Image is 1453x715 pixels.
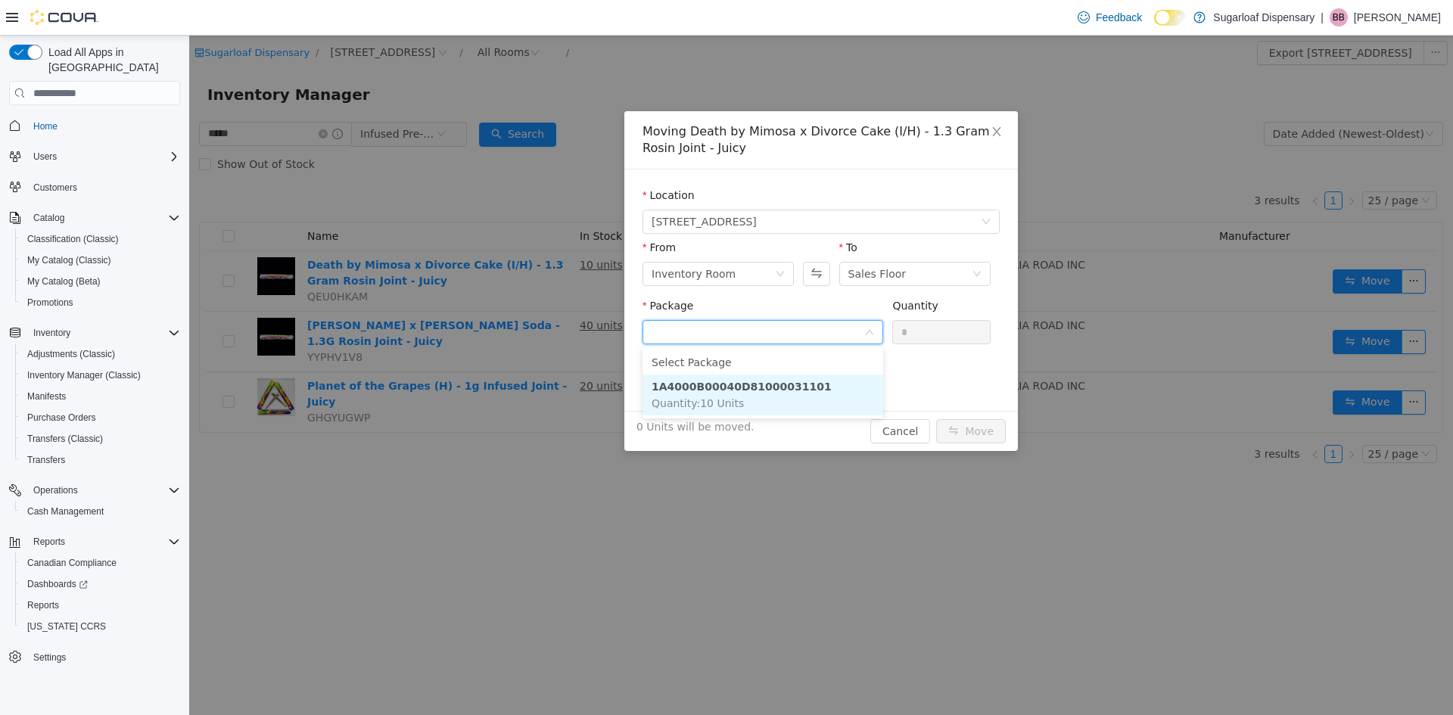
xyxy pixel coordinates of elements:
[21,575,180,593] span: Dashboards
[21,554,123,572] a: Canadian Compliance
[27,275,101,288] span: My Catalog (Beta)
[453,315,694,339] li: Select Package
[15,407,186,428] button: Purchase Orders
[747,384,817,408] button: icon: swapMove
[1096,10,1142,25] span: Feedback
[681,384,741,408] button: Cancel
[21,294,79,312] a: Promotions
[27,116,180,135] span: Home
[21,617,112,636] a: [US_STATE] CCRS
[21,345,180,363] span: Adjustments (Classic)
[21,617,180,636] span: Washington CCRS
[462,227,546,250] div: Inventory Room
[676,292,685,303] i: icon: down
[15,386,186,407] button: Manifests
[453,264,504,276] label: Package
[1321,8,1324,26] p: |
[21,345,121,363] a: Adjustments (Classic)
[33,536,65,548] span: Reports
[21,409,102,427] a: Purchase Orders
[21,554,180,572] span: Canadian Compliance
[21,387,72,406] a: Manifests
[33,212,64,224] span: Catalog
[21,294,180,312] span: Promotions
[462,175,568,197] span: 336 East Chestnut St
[1333,8,1345,26] span: BB
[27,233,119,245] span: Classification (Classic)
[27,148,63,166] button: Users
[21,251,180,269] span: My Catalog (Classic)
[9,108,180,707] nav: Complex example
[614,226,640,250] button: Swap
[27,648,180,667] span: Settings
[3,114,186,136] button: Home
[3,207,186,228] button: Catalog
[586,234,596,244] i: icon: down
[27,481,84,499] button: Operations
[27,324,76,342] button: Inventory
[3,646,186,668] button: Settings
[27,390,66,403] span: Manifests
[3,531,186,552] button: Reports
[15,228,186,250] button: Classification (Classic)
[27,648,72,667] a: Settings
[33,651,66,664] span: Settings
[27,412,96,424] span: Purchase Orders
[15,344,186,365] button: Adjustments (Classic)
[15,595,186,616] button: Reports
[27,369,141,381] span: Inventory Manager (Classic)
[21,451,71,469] a: Transfers
[786,76,829,118] button: Close
[1213,8,1315,26] p: Sugarloaf Dispensary
[792,182,801,192] i: icon: down
[15,449,186,471] button: Transfers
[27,505,104,518] span: Cash Management
[1154,10,1186,26] input: Dark Mode
[33,182,77,194] span: Customers
[21,272,180,291] span: My Catalog (Beta)
[27,481,180,499] span: Operations
[21,502,180,521] span: Cash Management
[27,148,180,166] span: Users
[21,451,180,469] span: Transfers
[15,428,186,449] button: Transfers (Classic)
[30,10,98,25] img: Cova
[33,484,78,496] span: Operations
[801,90,814,102] i: icon: close
[21,230,125,248] a: Classification (Classic)
[650,206,668,218] label: To
[15,552,186,574] button: Canadian Compliance
[21,596,65,614] a: Reports
[659,227,717,250] div: Sales Floor
[21,251,117,269] a: My Catalog (Classic)
[704,285,801,308] input: Quantity
[27,533,180,551] span: Reports
[21,387,180,406] span: Manifests
[21,366,147,384] a: Inventory Manager (Classic)
[453,339,694,380] li: 1A4000B00040D81000031101
[27,178,180,197] span: Customers
[3,480,186,501] button: Operations
[15,271,186,292] button: My Catalog (Beta)
[27,297,73,309] span: Promotions
[1330,8,1348,26] div: Brandon Bade
[27,533,71,551] button: Reports
[27,348,115,360] span: Adjustments (Classic)
[21,366,180,384] span: Inventory Manager (Classic)
[3,146,186,167] button: Users
[27,179,83,197] a: Customers
[42,45,180,75] span: Load All Apps in [GEOGRAPHIC_DATA]
[27,578,88,590] span: Dashboards
[453,88,811,121] div: Moving Death by Mimosa x Divorce Cake (I/H) - 1.3 Gram Rosin Joint - Juicy
[21,430,180,448] span: Transfers (Classic)
[462,287,675,309] input: Package
[27,433,103,445] span: Transfers (Classic)
[453,206,487,218] label: From
[783,234,792,244] i: icon: down
[15,365,186,386] button: Inventory Manager (Classic)
[27,117,64,135] a: Home
[453,154,506,166] label: Location
[703,264,749,276] label: Quantity
[27,324,180,342] span: Inventory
